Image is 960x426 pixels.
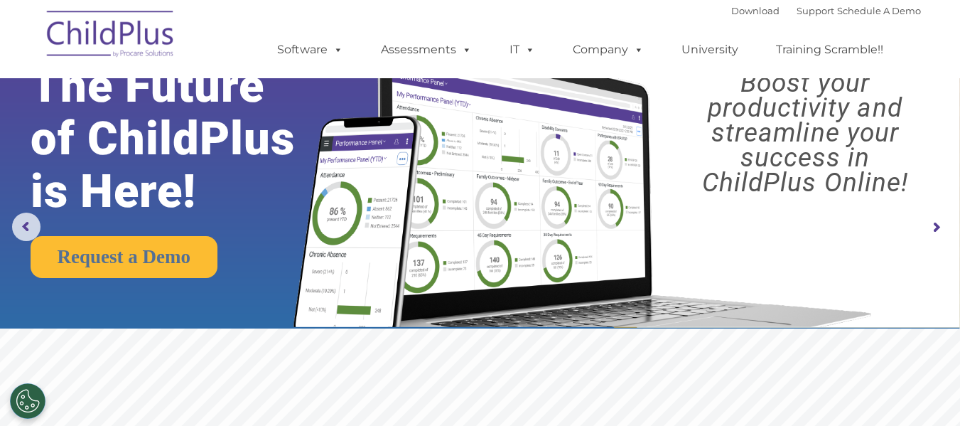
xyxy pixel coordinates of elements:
button: Cookies Settings [10,383,45,419]
a: Request a Demo [31,236,217,278]
font: | [731,5,921,16]
a: IT [495,36,549,64]
a: Assessments [367,36,486,64]
a: Support [797,5,834,16]
a: Company [559,36,658,64]
a: Software [263,36,357,64]
a: Training Scramble!! [762,36,897,64]
rs-layer: Boost your productivity and streamline your success in ChildPlus Online! [663,70,948,195]
rs-layer: The Future of ChildPlus is Here! [31,60,337,218]
a: Download [731,5,780,16]
a: Schedule A Demo [837,5,921,16]
a: University [667,36,753,64]
img: ChildPlus by Procare Solutions [40,1,182,72]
